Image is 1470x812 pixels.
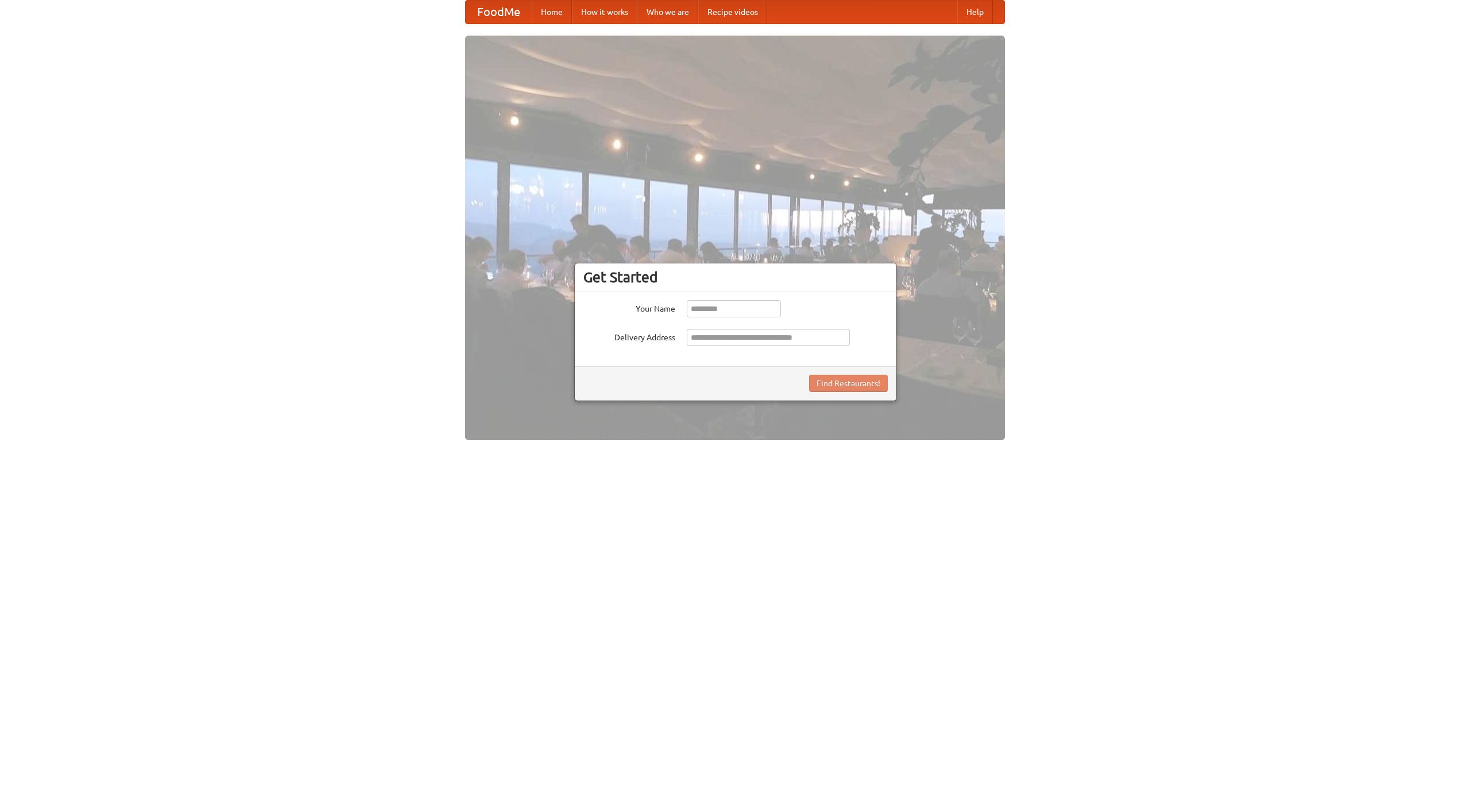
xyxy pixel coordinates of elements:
label: Your Name [583,300,675,314]
a: Home [532,1,572,24]
button: Find Restaurants! [809,375,888,392]
h3: Get Started [583,269,888,286]
label: Delivery Address [583,329,675,343]
a: Help [957,1,993,24]
a: How it works [572,1,637,24]
a: Recipe videos [698,1,767,24]
a: Who we are [637,1,698,24]
a: FoodMe [466,1,532,24]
